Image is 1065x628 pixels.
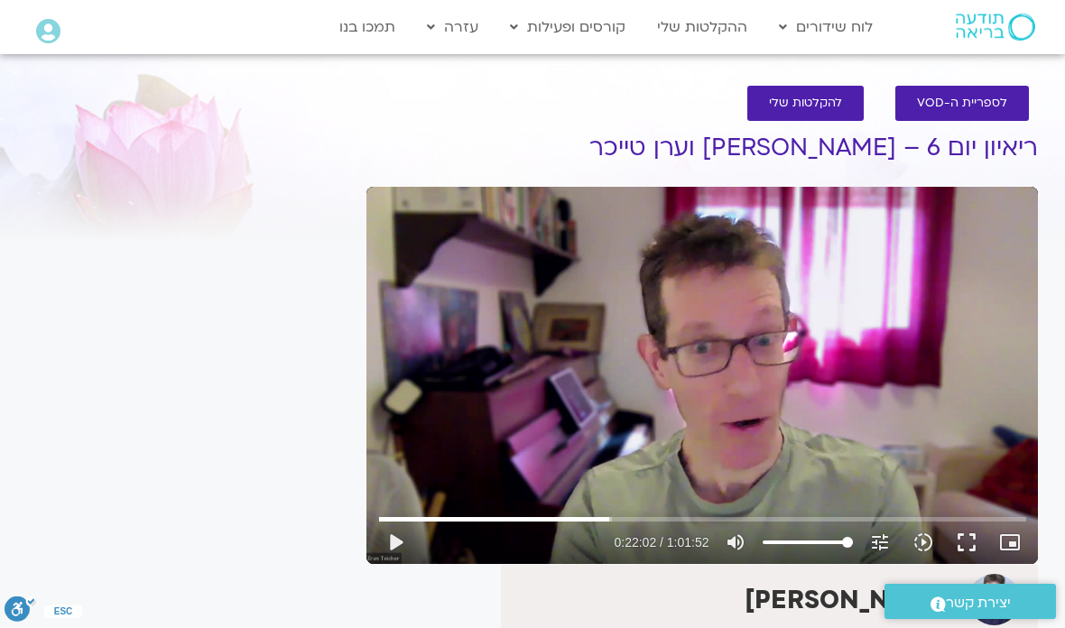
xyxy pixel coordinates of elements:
[956,14,1035,41] img: תודעה בריאה
[946,591,1011,615] span: יצירת קשר
[745,583,955,617] strong: [PERSON_NAME]
[769,97,842,110] span: להקלטות שלי
[747,86,864,121] a: להקלטות שלי
[770,10,882,44] a: לוח שידורים
[648,10,756,44] a: ההקלטות שלי
[884,584,1056,619] a: יצירת קשר
[917,97,1007,110] span: לספריית ה-VOD
[330,10,404,44] a: תמכו בנו
[418,10,487,44] a: עזרה
[895,86,1029,121] a: לספריית ה-VOD
[366,134,1038,162] h1: ריאיון יום 6 – [PERSON_NAME] וערן טייכר
[501,10,634,44] a: קורסים ופעילות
